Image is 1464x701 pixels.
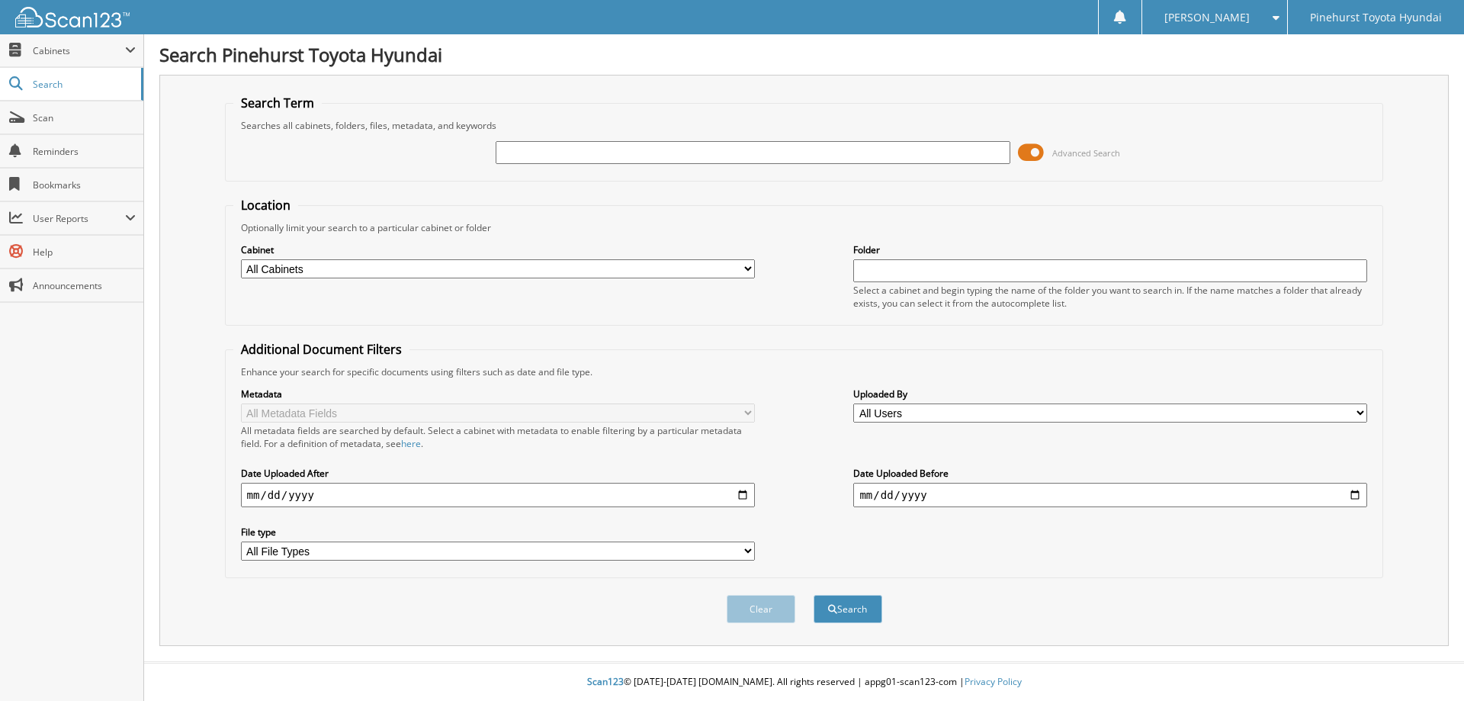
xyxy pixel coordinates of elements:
[33,212,125,225] span: User Reports
[965,675,1022,688] a: Privacy Policy
[587,675,624,688] span: Scan123
[853,467,1367,480] label: Date Uploaded Before
[233,119,1376,132] div: Searches all cabinets, folders, files, metadata, and keywords
[33,246,136,259] span: Help
[33,145,136,158] span: Reminders
[33,279,136,292] span: Announcements
[241,483,755,507] input: start
[853,483,1367,507] input: end
[241,424,755,450] div: All metadata fields are searched by default. Select a cabinet with metadata to enable filtering b...
[144,664,1464,701] div: © [DATE]-[DATE] [DOMAIN_NAME]. All rights reserved | appg01-scan123-com |
[853,243,1367,256] label: Folder
[33,44,125,57] span: Cabinets
[233,197,298,214] legend: Location
[233,365,1376,378] div: Enhance your search for specific documents using filters such as date and file type.
[401,437,421,450] a: here
[241,526,755,539] label: File type
[814,595,882,623] button: Search
[33,178,136,191] span: Bookmarks
[727,595,795,623] button: Clear
[241,387,755,400] label: Metadata
[241,243,755,256] label: Cabinet
[233,341,409,358] legend: Additional Document Filters
[853,284,1367,310] div: Select a cabinet and begin typing the name of the folder you want to search in. If the name match...
[33,111,136,124] span: Scan
[1052,147,1120,159] span: Advanced Search
[159,42,1449,67] h1: Search Pinehurst Toyota Hyundai
[853,387,1367,400] label: Uploaded By
[233,221,1376,234] div: Optionally limit your search to a particular cabinet or folder
[33,78,133,91] span: Search
[1164,13,1250,22] span: [PERSON_NAME]
[15,7,130,27] img: scan123-logo-white.svg
[241,467,755,480] label: Date Uploaded After
[1310,13,1442,22] span: Pinehurst Toyota Hyundai
[233,95,322,111] legend: Search Term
